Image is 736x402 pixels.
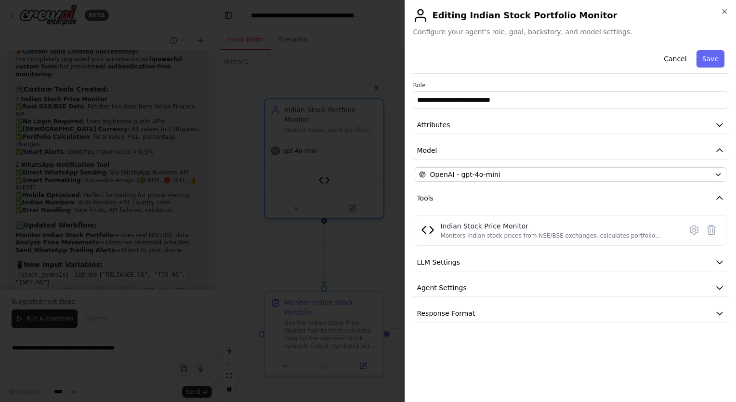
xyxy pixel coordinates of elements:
button: Cancel [658,50,692,67]
button: Attributes [413,116,728,134]
span: LLM Settings [417,257,460,267]
span: Response Format [417,308,475,318]
button: Response Format [413,305,728,322]
span: Configure your agent's role, goal, backstory, and model settings. [413,27,728,37]
button: Tools [413,189,728,207]
button: Model [413,142,728,160]
label: Role [413,81,728,89]
span: Tools [417,193,434,203]
button: Save [697,50,724,67]
button: LLM Settings [413,254,728,271]
button: Configure tool [685,221,703,239]
span: OpenAI - gpt-4o-mini [430,170,500,179]
div: Indian Stock Price Monitor [440,221,676,231]
span: Attributes [417,120,450,130]
span: Model [417,146,437,155]
span: Agent Settings [417,283,466,293]
button: OpenAI - gpt-4o-mini [415,167,726,182]
img: Indian Stock Price Monitor [421,223,434,237]
button: Delete tool [703,221,720,239]
h2: Editing Indian Stock Portfolio Monitor [413,8,728,23]
div: Monitors Indian stock prices from NSE/BSE exchanges, calculates portfolio values, and generates a... [440,232,676,240]
button: Agent Settings [413,279,728,297]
